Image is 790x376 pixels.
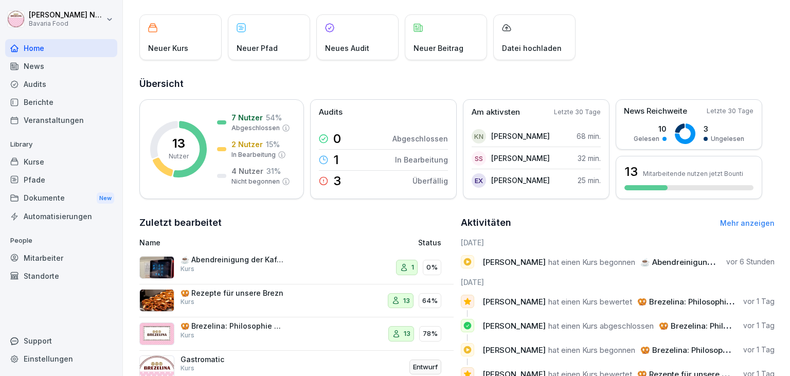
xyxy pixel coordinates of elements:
a: Einstellungen [5,350,117,368]
p: 13 [172,137,185,150]
p: Mitarbeitende nutzen jetzt Bounti [643,170,743,177]
p: Letzte 30 Tage [707,106,753,116]
span: hat einen Kurs abgeschlossen [548,321,654,331]
p: [PERSON_NAME] [491,153,550,164]
p: 1 [333,154,339,166]
p: Nicht begonnen [231,177,280,186]
h2: Aktivitäten [461,216,511,230]
p: vor 1 Tag [743,345,775,355]
p: Gastromatic [181,355,283,364]
p: 3 [704,123,744,134]
p: 1 [411,262,414,273]
p: 10 [634,123,667,134]
span: [PERSON_NAME] [482,297,546,307]
a: Kurse [5,153,117,171]
a: ☕ Abendreinigung der KaffeemaschineKurs10% [139,251,454,284]
img: wxm90gn7bi8v0z1otajcw90g.png [139,289,174,312]
p: [PERSON_NAME] Neurohr [29,11,104,20]
p: 54 % [266,112,282,123]
p: 68 min. [577,131,601,141]
h3: 13 [624,163,638,181]
p: 0% [426,262,438,273]
a: Veranstaltungen [5,111,117,129]
h6: [DATE] [461,237,775,248]
h6: [DATE] [461,277,775,288]
a: Home [5,39,117,57]
div: Support [5,332,117,350]
a: Standorte [5,267,117,285]
p: Letzte 30 Tage [554,108,601,117]
p: [PERSON_NAME] [491,175,550,186]
p: vor 1 Tag [743,296,775,307]
p: Status [418,237,441,248]
p: News Reichweite [624,105,687,117]
span: [PERSON_NAME] [482,257,546,267]
h2: Zuletzt bearbeitet [139,216,454,230]
p: Am aktivsten [472,106,520,118]
span: [PERSON_NAME] [482,345,546,355]
p: Abgeschlossen [392,133,448,144]
p: vor 6 Stunden [726,257,775,267]
p: Abgeschlossen [231,123,280,133]
a: Automatisierungen [5,207,117,225]
p: 3 [333,175,341,187]
p: Ungelesen [711,134,744,144]
div: KN [472,129,486,144]
p: 2 Nutzer [231,139,263,150]
p: In Bearbeitung [395,154,448,165]
p: [PERSON_NAME] [491,131,550,141]
p: Neuer Kurs [148,43,188,53]
p: vor 1 Tag [743,320,775,331]
img: um2bbbjq4dbxxqlrsbhdtvqt.png [139,256,174,279]
a: DokumenteNew [5,189,117,208]
p: Nutzer [169,152,189,161]
p: 7 Nutzer [231,112,263,123]
p: Neuer Beitrag [414,43,463,53]
a: Audits [5,75,117,93]
a: 🥨 Brezelina: Philosophie und VielfaltKurs1378% [139,317,454,351]
p: In Bearbeitung [231,150,276,159]
a: Mitarbeiter [5,249,117,267]
p: Neues Audit [325,43,369,53]
span: hat einen Kurs begonnen [548,257,635,267]
p: 4 Nutzer [231,166,263,176]
div: SS [472,151,486,166]
span: hat einen Kurs bewertet [548,297,632,307]
a: News [5,57,117,75]
p: 15 % [266,139,280,150]
p: 32 min. [578,153,601,164]
img: fkzffi32ddptk8ye5fwms4as.png [139,323,174,345]
a: Pfade [5,171,117,189]
a: 🥨 Rezepte für unsere BreznKurs1364% [139,284,454,318]
span: 🥨 Brezelina: Philosophie und Vielfalt [640,345,779,355]
p: Datei hochladen [502,43,562,53]
p: 0 [333,133,341,145]
a: Berichte [5,93,117,111]
p: Neuer Pfad [237,43,278,53]
p: ☕ Abendreinigung der Kaffeemaschine [181,255,283,264]
p: Bavaria Food [29,20,104,27]
p: 🥨 Brezelina: Philosophie und Vielfalt [181,321,283,331]
p: 13 [403,296,410,306]
p: People [5,232,117,249]
p: Kurs [181,297,194,307]
div: EX [472,173,486,188]
div: New [97,192,114,204]
p: 13 [404,329,410,339]
div: Dokumente [5,189,117,208]
h2: Übersicht [139,77,775,91]
p: 64% [422,296,438,306]
p: 78% [423,329,438,339]
p: Überfällig [412,175,448,186]
a: Mehr anzeigen [720,219,775,227]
